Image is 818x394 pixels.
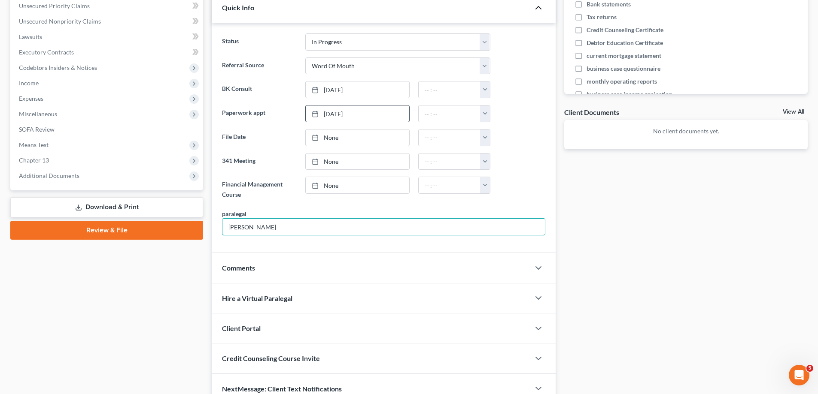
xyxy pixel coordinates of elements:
[19,172,79,179] span: Additional Documents
[222,385,342,393] span: NextMessage: Client Text Notifications
[19,64,97,71] span: Codebtors Insiders & Notices
[222,294,292,302] span: Hire a Virtual Paralegal
[587,90,672,99] span: business case income projection
[419,129,480,146] input: -- : --
[218,177,301,202] label: Financial Management Course
[218,81,301,98] label: BK Consult
[306,105,409,122] a: [DATE]
[783,109,804,115] a: View All
[218,33,301,51] label: Status
[587,51,661,60] span: current mortgage statement
[12,29,203,45] a: Lawsuits
[12,122,203,137] a: SOFA Review
[419,81,480,98] input: -- : --
[19,156,49,164] span: Chapter 13
[587,77,657,86] span: monthly operating reports
[19,126,55,133] span: SOFA Review
[19,48,74,56] span: Executory Contracts
[218,105,301,122] label: Paperwork appt
[222,209,246,218] div: paralegal
[419,105,480,122] input: -- : --
[10,221,203,240] a: Review & File
[587,64,660,73] span: business case questionnaire
[806,365,813,372] span: 5
[218,129,301,146] label: File Date
[564,108,619,117] div: Client Documents
[218,57,301,75] label: Referral Source
[222,324,261,332] span: Client Portal
[571,127,801,135] p: No client documents yet.
[587,13,617,21] span: Tax returns
[306,153,409,170] a: None
[19,110,57,117] span: Miscellaneous
[222,264,255,272] span: Comments
[19,2,90,9] span: Unsecured Priority Claims
[19,18,101,25] span: Unsecured Nonpriority Claims
[222,354,320,362] span: Credit Counseling Course Invite
[306,81,409,98] a: [DATE]
[306,177,409,193] a: None
[19,33,42,40] span: Lawsuits
[789,365,809,385] iframe: Intercom live chat
[19,95,43,102] span: Expenses
[218,153,301,170] label: 341 Meeting
[419,177,480,193] input: -- : --
[306,129,409,146] a: None
[19,79,39,87] span: Income
[222,219,545,235] input: --
[419,153,480,170] input: -- : --
[587,26,663,34] span: Credit Counseling Certificate
[12,45,203,60] a: Executory Contracts
[10,197,203,217] a: Download & Print
[587,39,663,47] span: Debtor Education Certificate
[12,14,203,29] a: Unsecured Nonpriority Claims
[19,141,49,148] span: Means Test
[222,3,254,12] span: Quick Info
